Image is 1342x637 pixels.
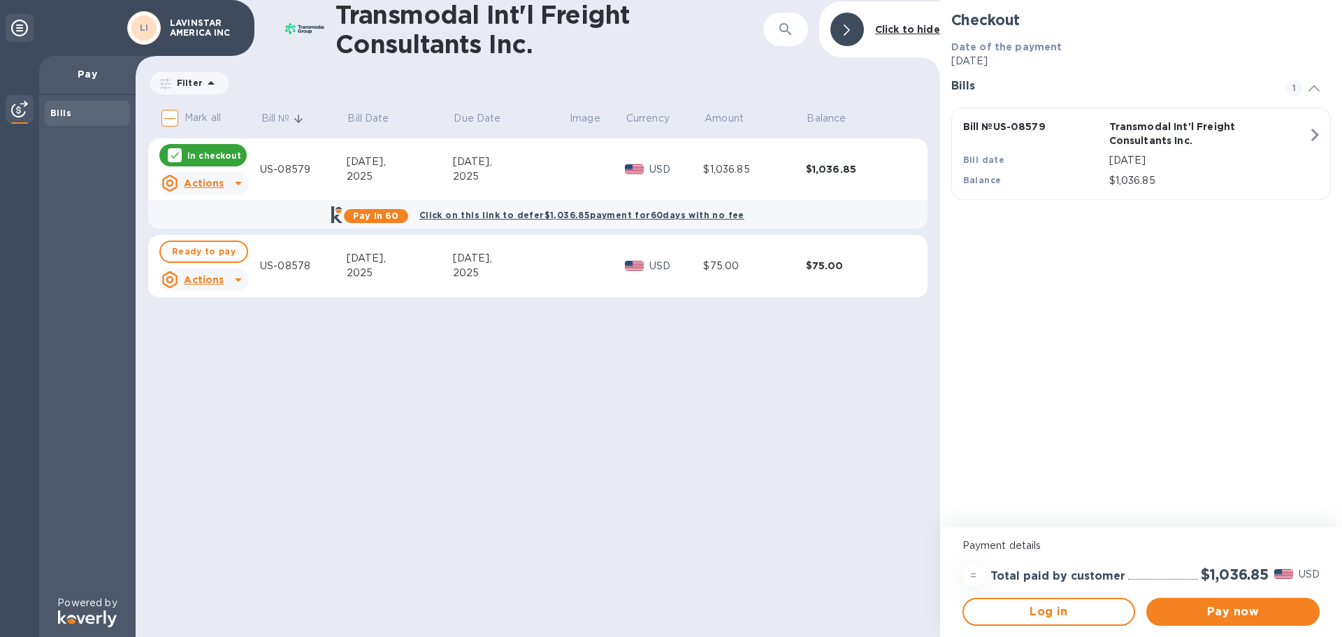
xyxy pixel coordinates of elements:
h3: Bills [951,80,1269,93]
div: [DATE], [347,155,453,169]
button: Ready to pay [159,241,248,263]
img: USD [625,164,644,174]
p: Transmodal Int'l Freight Consultants Inc. [1109,120,1250,148]
p: Filter [171,77,203,89]
div: 2025 [347,169,453,184]
b: LI [140,22,149,33]
p: Bill № US-08579 [963,120,1104,134]
div: US-08578 [260,259,347,273]
h3: Total paid by customer [990,570,1125,583]
h2: Checkout [951,11,1331,29]
div: [DATE], [347,251,453,266]
span: Bill Date [347,111,407,126]
p: USD [649,162,704,177]
p: USD [1299,567,1320,582]
span: Pay now [1157,603,1308,620]
span: Amount [705,111,762,126]
div: US-08579 [260,162,347,177]
button: Log in [962,598,1136,626]
h2: $1,036.85 [1201,566,1269,583]
p: Payment details [962,538,1320,553]
p: LAVINSTAR AMERICA INC [170,18,240,38]
p: Image [570,111,600,126]
b: Pay in 60 [353,210,398,221]
div: 2025 [347,266,453,280]
p: [DATE] [1109,153,1308,168]
div: 2025 [453,266,569,280]
b: Bill date [963,155,1005,165]
div: 2025 [453,169,569,184]
span: Bill № [261,111,308,126]
div: $1,036.85 [806,162,908,176]
div: [DATE], [453,251,569,266]
b: Date of the payment [951,41,1062,52]
img: USD [1274,569,1293,579]
span: 1 [1286,80,1303,96]
p: Amount [705,111,744,126]
p: Bill № [261,111,290,126]
b: Click to hide [875,24,940,35]
p: USD [649,259,704,273]
div: $75.00 [806,259,908,273]
p: Pay [50,67,124,81]
button: Bill №US-08579Transmodal Int'l Freight Consultants Inc.Bill date[DATE]Balance$1,036.85 [951,108,1331,200]
button: Pay now [1146,598,1320,626]
div: = [962,564,985,587]
img: USD [625,261,644,271]
p: [DATE] [951,54,1331,69]
div: $75.00 [703,259,805,273]
img: Logo [58,610,117,627]
p: In checkout [187,150,241,162]
p: Balance [807,111,846,126]
p: Currency [626,111,670,126]
p: $1,036.85 [1109,173,1308,188]
u: Actions [184,178,224,189]
span: Ready to pay [172,243,236,260]
u: Actions [184,274,224,285]
div: [DATE], [453,155,569,169]
p: Mark all [185,110,221,125]
div: $1,036.85 [703,162,805,177]
span: Log in [975,603,1123,620]
p: Due Date [454,111,500,126]
span: Balance [807,111,864,126]
b: Click on this link to defer $1,036.85 payment for 60 days with no fee [419,210,744,220]
p: Bill Date [347,111,389,126]
b: Balance [963,175,1002,185]
b: Bills [50,108,71,118]
p: Powered by [57,596,117,610]
span: Due Date [454,111,519,126]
